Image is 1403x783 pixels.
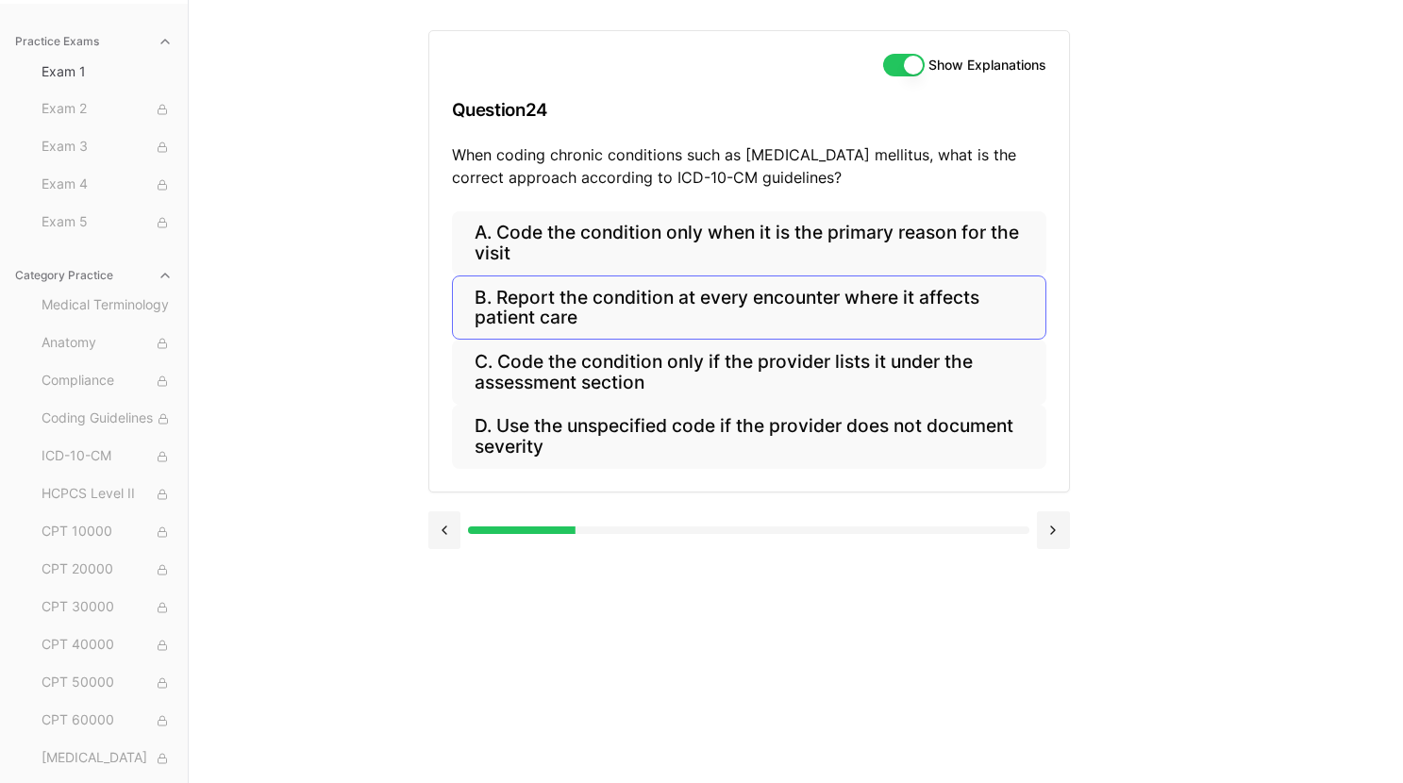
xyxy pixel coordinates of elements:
button: Coding Guidelines [34,404,180,434]
button: Anatomy [34,328,180,358]
button: CPT 50000 [34,668,180,698]
button: B. Report the condition at every encounter where it affects patient care [452,275,1046,340]
span: [MEDICAL_DATA] [42,748,173,769]
p: When coding chronic conditions such as [MEDICAL_DATA] mellitus, what is the correct approach acco... [452,143,1046,189]
button: Exam 5 [34,208,180,238]
button: ICD-10-CM [34,441,180,472]
span: CPT 30000 [42,597,173,618]
button: CPT 30000 [34,592,180,623]
span: Exam 5 [42,212,173,233]
button: Exam 4 [34,170,180,200]
span: CPT 10000 [42,522,173,542]
button: Exam 2 [34,94,180,125]
span: Exam 1 [42,62,173,81]
button: HCPCS Level II [34,479,180,509]
button: Medical Terminology [34,291,180,321]
button: Exam 3 [34,132,180,162]
h3: Question 24 [452,82,1046,138]
label: Show Explanations [928,58,1046,72]
button: A. Code the condition only when it is the primary reason for the visit [452,211,1046,275]
span: CPT 40000 [42,635,173,656]
button: D. Use the unspecified code if the provider does not document severity [452,405,1046,469]
span: CPT 60000 [42,710,173,731]
span: Exam 3 [42,137,173,158]
button: Compliance [34,366,180,396]
span: Exam 2 [42,99,173,120]
button: Exam 1 [34,57,180,87]
button: Category Practice [8,260,180,291]
button: CPT 20000 [34,555,180,585]
button: CPT 60000 [34,706,180,736]
span: CPT 50000 [42,673,173,693]
button: C. Code the condition only if the provider lists it under the assessment section [452,340,1046,404]
span: HCPCS Level II [42,484,173,505]
span: Medical Terminology [42,295,173,316]
span: Compliance [42,371,173,391]
span: Coding Guidelines [42,408,173,429]
span: CPT 20000 [42,559,173,580]
span: ICD-10-CM [42,446,173,467]
button: Practice Exams [8,26,180,57]
span: Exam 4 [42,175,173,195]
button: CPT 10000 [34,517,180,547]
span: Anatomy [42,333,173,354]
button: [MEDICAL_DATA] [34,743,180,774]
button: CPT 40000 [34,630,180,660]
